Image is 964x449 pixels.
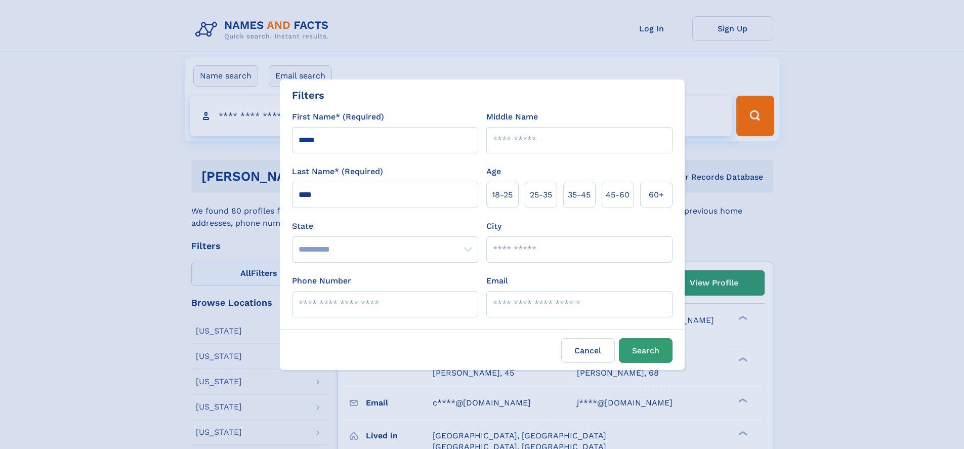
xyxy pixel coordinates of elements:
[606,189,630,201] span: 45‑60
[486,275,508,287] label: Email
[492,189,513,201] span: 18‑25
[292,275,351,287] label: Phone Number
[561,338,615,363] label: Cancel
[486,220,501,232] label: City
[619,338,673,363] button: Search
[486,111,538,123] label: Middle Name
[486,166,501,178] label: Age
[292,220,478,232] label: State
[649,189,664,201] span: 60+
[530,189,552,201] span: 25‑35
[292,166,383,178] label: Last Name* (Required)
[292,111,384,123] label: First Name* (Required)
[292,88,324,103] div: Filters
[568,189,591,201] span: 35‑45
